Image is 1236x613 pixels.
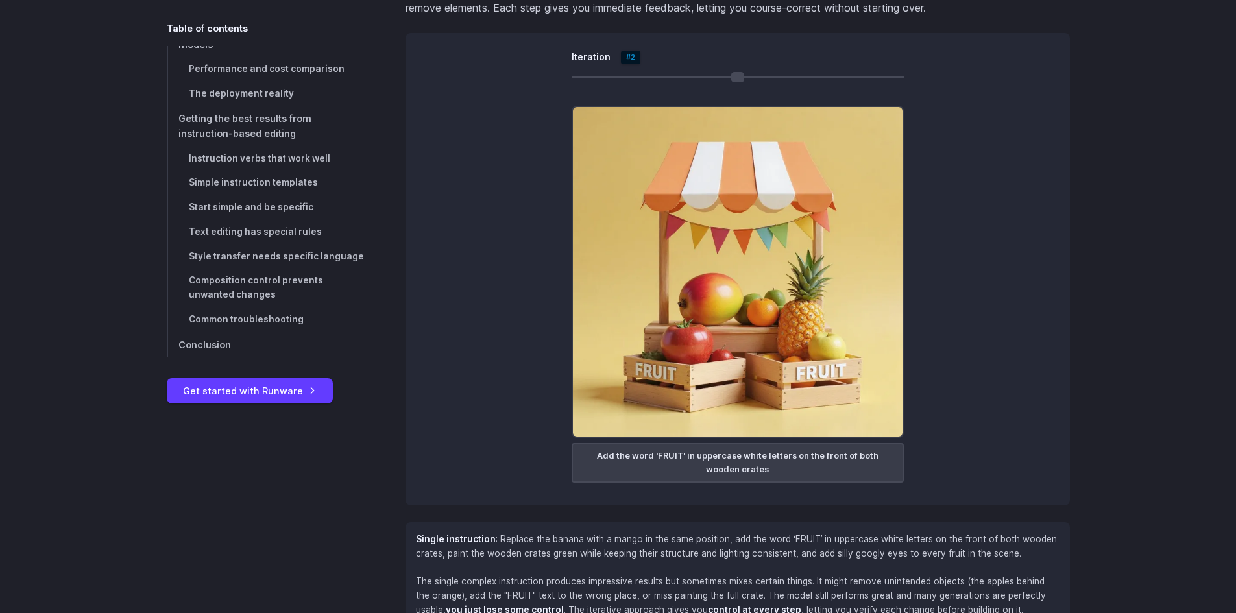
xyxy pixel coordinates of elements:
[572,76,904,78] input: Progress slider
[167,21,248,36] span: Table of contents
[167,147,364,171] a: Instruction verbs that work well
[621,51,640,64] span: #2
[167,82,364,106] a: The deployment reality
[167,57,364,82] a: Performance and cost comparison
[189,202,313,212] span: Start simple and be specific
[189,88,294,99] span: The deployment reality
[167,269,364,307] a: Composition control prevents unwanted changes
[416,533,1060,561] p: : Replace the banana with a mango in the same position, add the word ‘FRUIT’ in uppercase white l...
[167,332,364,357] a: Conclusion
[572,106,904,438] img: Colorful fruit stand with wooden crates and a striped canopy, set against a bright yellow backgro...
[416,534,496,544] strong: Single instruction
[189,251,364,261] span: Style transfer needs specific language
[167,378,333,403] a: Get started with Runware
[572,443,904,483] figcaption: Add the word 'FRUIT' in uppercase white letters on the front of both wooden crates
[189,226,322,237] span: Text editing has special rules
[178,24,359,50] span: How FLUX.1 Kontext compares to other models
[189,64,345,74] span: Performance and cost comparison
[167,106,364,147] a: Getting the best results from instruction-based editing
[189,177,318,187] span: Simple instruction templates
[167,307,364,332] a: Common troubleshooting
[178,339,231,350] span: Conclusion
[189,275,323,300] span: Composition control prevents unwanted changes
[167,171,364,195] a: Simple instruction templates
[572,51,611,65] label: Iteration
[167,245,364,269] a: Style transfer needs specific language
[189,153,330,163] span: Instruction verbs that work well
[167,195,364,220] a: Start simple and be specific
[189,314,304,324] span: Common troubleshooting
[167,220,364,245] a: Text editing has special rules
[178,114,311,139] span: Getting the best results from instruction-based editing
